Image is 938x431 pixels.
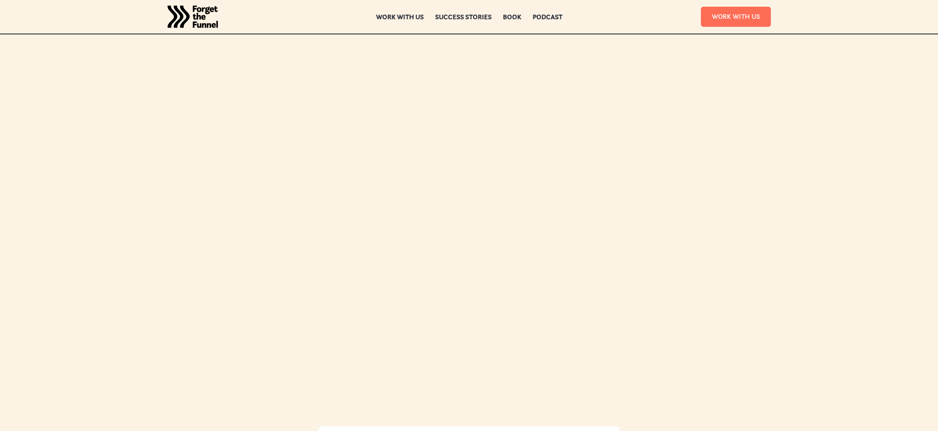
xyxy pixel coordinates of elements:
[376,14,424,20] a: Work with us
[503,14,521,20] a: Book
[532,14,562,20] a: Podcast
[701,7,771,26] a: Work With Us
[435,14,491,20] a: Success Stories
